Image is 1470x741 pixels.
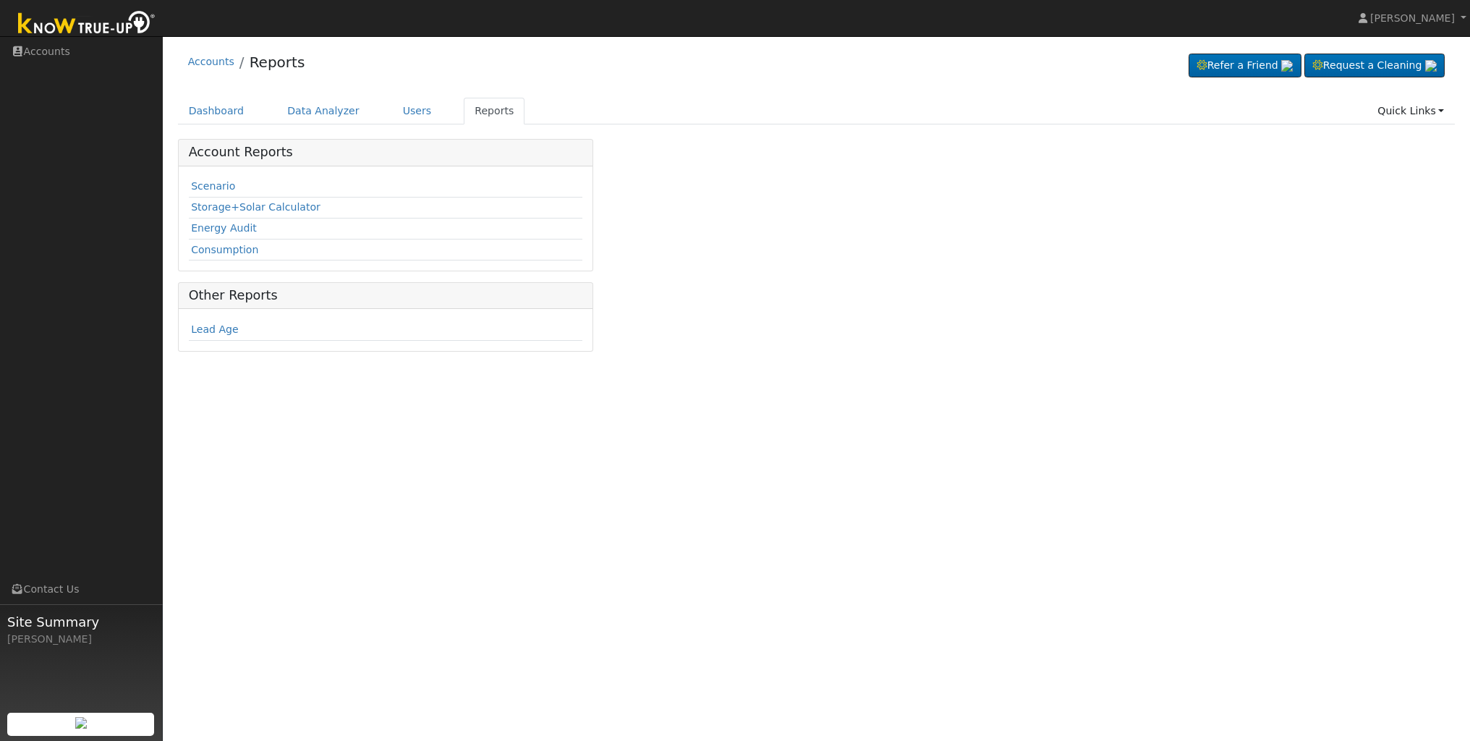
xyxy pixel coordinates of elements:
[191,201,320,213] a: Storage+Solar Calculator
[250,54,305,71] a: Reports
[1370,12,1455,24] span: [PERSON_NAME]
[7,632,155,647] div: [PERSON_NAME]
[189,145,582,160] h5: Account Reports
[1367,98,1455,124] a: Quick Links
[1304,54,1445,78] a: Request a Cleaning
[178,98,255,124] a: Dashboard
[276,98,370,124] a: Data Analyzer
[189,288,582,303] h5: Other Reports
[1425,60,1437,72] img: retrieve
[392,98,443,124] a: Users
[464,98,524,124] a: Reports
[11,8,163,41] img: Know True-Up
[191,180,235,192] a: Scenario
[191,244,258,255] a: Consumption
[75,717,87,729] img: retrieve
[1189,54,1301,78] a: Refer a Friend
[7,612,155,632] span: Site Summary
[188,56,234,67] a: Accounts
[1281,60,1293,72] img: retrieve
[191,222,257,234] a: Energy Audit
[191,323,239,335] a: Lead Age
